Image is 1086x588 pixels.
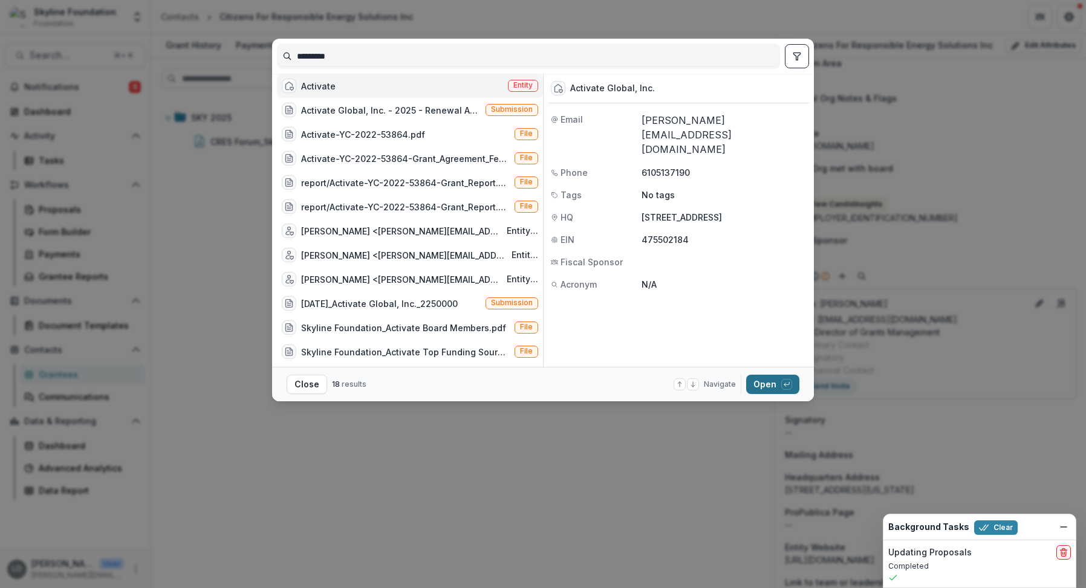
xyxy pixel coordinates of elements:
[301,80,336,92] div: Activate
[888,561,1071,572] p: Completed
[561,166,588,179] span: Phone
[301,273,502,286] div: [PERSON_NAME] <[PERSON_NAME][EMAIL_ADDRESS][DOMAIN_NAME]>
[642,233,807,246] p: 475502184
[561,211,573,224] span: HQ
[642,166,807,179] p: 6105137190
[301,225,502,237] div: [PERSON_NAME] <[PERSON_NAME][EMAIL_ADDRESS][DOMAIN_NAME]>
[888,548,972,558] h2: Updating Proposals
[301,321,506,334] div: Skyline Foundation_Activate Board Members.pdf
[520,323,533,331] span: File
[1056,520,1071,534] button: Dismiss
[491,299,533,307] span: Submission
[520,178,533,186] span: File
[888,522,969,532] h2: Background Tasks
[332,380,340,389] span: 18
[746,375,799,394] button: Open
[507,226,538,236] span: Entity user
[520,153,533,162] span: File
[512,250,538,260] span: Entity user
[513,81,533,89] span: Entity
[561,256,623,268] span: Fiscal Sponsor
[301,201,510,213] div: report/Activate-YC-2022-53864-Grant_Report.pdf
[785,44,809,68] button: toggle filters
[642,114,732,155] a: [PERSON_NAME][EMAIL_ADDRESS][DOMAIN_NAME]
[520,129,533,138] span: File
[301,297,458,310] div: [DATE]_Activate Global, Inc._2250000
[287,375,327,394] button: Close
[301,346,510,358] div: Skyline Foundation_Activate Top Funding Sources.pdf
[301,176,510,189] div: report/Activate-YC-2022-53864-Grant_Report.pdf
[520,347,533,355] span: File
[507,274,538,285] span: Entity user
[704,379,736,390] span: Navigate
[301,249,507,262] div: [PERSON_NAME] <[PERSON_NAME][EMAIL_ADDRESS][PERSON_NAME][DOMAIN_NAME]>
[1056,545,1071,560] button: delete
[642,211,807,224] p: [STREET_ADDRESS]
[974,520,1018,535] button: Clear
[301,152,510,165] div: Activate-YC-2022-53864-Grant_Agreement_February_03_2023.pdf
[342,380,366,389] span: results
[561,189,582,201] span: Tags
[570,83,655,94] div: Activate Global, Inc.
[561,278,597,291] span: Acronym
[642,278,807,291] p: N/A
[561,113,583,126] span: Email
[642,189,675,201] p: No tags
[301,104,481,117] div: Activate Global, Inc. - 2025 - Renewal Application
[491,105,533,114] span: Submission
[561,233,574,246] span: EIN
[301,128,425,141] div: Activate-YC-2022-53864.pdf
[520,202,533,210] span: File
